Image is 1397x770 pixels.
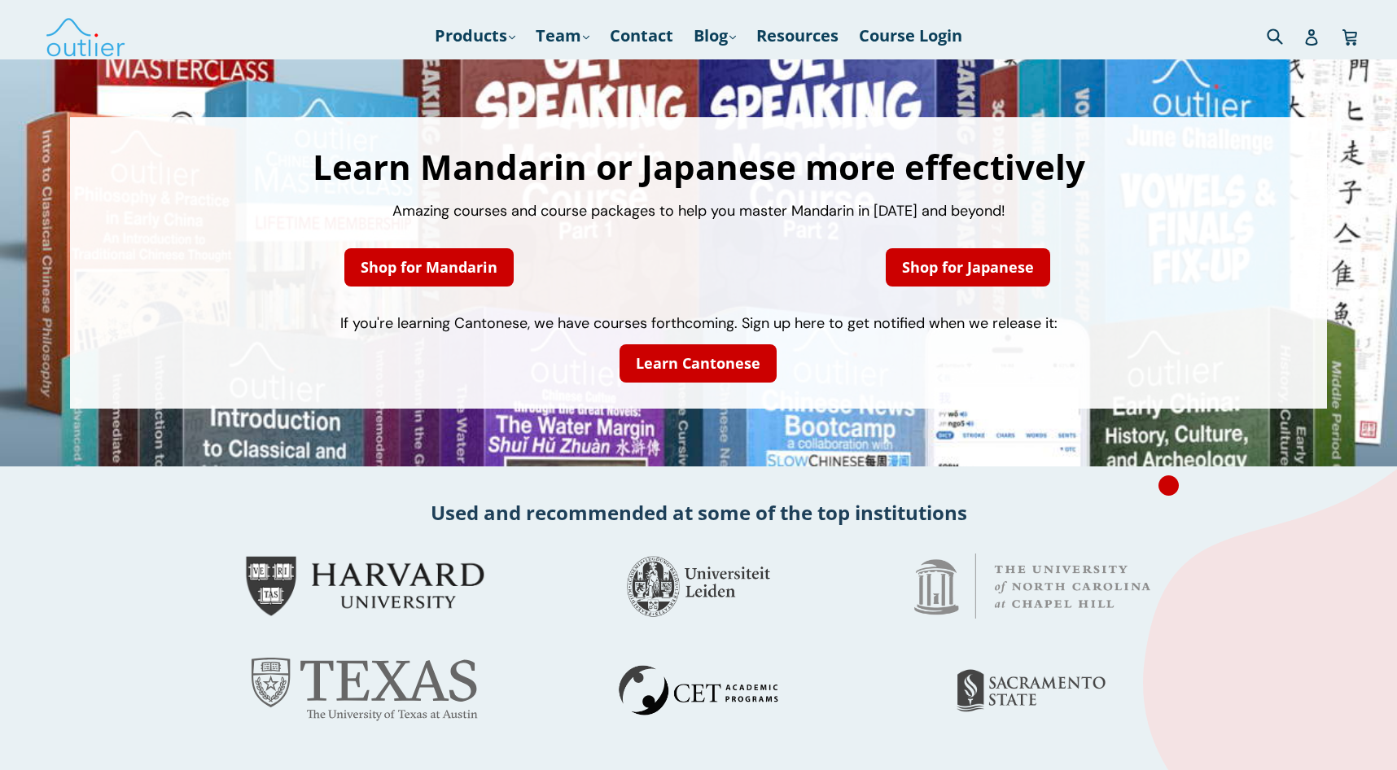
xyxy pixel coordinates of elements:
[45,12,126,59] img: Outlier Linguistics
[427,21,523,50] a: Products
[851,21,970,50] a: Course Login
[685,21,744,50] a: Blog
[344,248,514,287] a: Shop for Mandarin
[748,21,847,50] a: Resources
[886,248,1050,287] a: Shop for Japanese
[392,201,1005,221] span: Amazing courses and course packages to help you master Mandarin in [DATE] and beyond!
[340,313,1058,333] span: If you're learning Cantonese, we have courses forthcoming. Sign up here to get notified when we r...
[1263,19,1307,52] input: Search
[86,150,1311,184] h1: Learn Mandarin or Japanese more effectively
[620,344,777,383] a: Learn Cantonese
[528,21,598,50] a: Team
[602,21,681,50] a: Contact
